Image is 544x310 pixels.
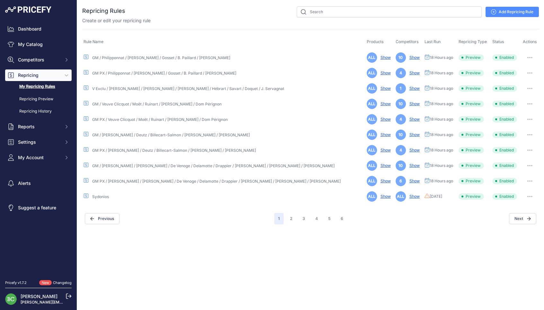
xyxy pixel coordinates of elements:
[82,17,151,24] p: Create or edit your repricing rule
[5,178,72,189] a: Alerts
[407,148,420,152] a: Show
[367,130,377,140] span: ALL
[367,114,377,124] span: ALL
[367,39,384,44] span: Products
[311,213,322,224] button: Go to page 4
[430,178,453,184] span: 18 Hours ago
[378,148,391,152] a: Show
[492,162,517,169] span: Enabled
[459,147,484,153] span: Preview
[92,102,222,106] a: GM / Veuve Clicquot / Moët / Ruinart / [PERSON_NAME] / Dom Pérignon
[396,130,406,140] span: 10
[367,83,377,94] span: ALL
[18,154,60,161] span: My Account
[378,194,391,199] a: Show
[396,52,406,63] span: 10
[18,123,60,130] span: Reports
[492,132,517,138] span: Enabled
[430,70,453,76] span: 18 Hours ago
[430,55,453,60] span: 18 Hours ago
[492,39,504,44] span: Status
[378,86,391,91] a: Show
[5,94,72,105] a: Repricing Preview
[92,148,256,153] a: GM PX / [PERSON_NAME] / Deutz / Billecart-Salmon / [PERSON_NAME] / [PERSON_NAME]
[407,132,420,137] a: Show
[5,39,72,50] a: My Catalog
[407,178,420,183] a: Show
[378,117,391,122] a: Show
[367,99,377,109] span: ALL
[5,69,72,81] button: Repricing
[459,193,484,200] span: Preview
[5,81,72,92] a: My Repricing Rules
[5,121,72,132] button: Reports
[274,213,284,224] span: 1
[407,70,420,75] a: Show
[5,106,72,117] a: Repricing History
[492,116,517,123] span: Enabled
[459,101,484,107] span: Preview
[407,55,420,60] a: Show
[299,213,309,224] button: Go to page 3
[92,132,250,137] a: GM / [PERSON_NAME] / Deutz / Billecart-Salmon / [PERSON_NAME] / [PERSON_NAME]
[396,39,419,44] span: Competitors
[39,280,52,286] span: New
[5,6,51,13] img: Pricefy Logo
[367,191,377,202] span: ALL
[21,294,57,299] a: [PERSON_NAME]
[523,39,537,44] span: Actions
[92,55,230,60] a: GM / Philipponnat / [PERSON_NAME] / Gosset / B. Paillard / [PERSON_NAME]
[459,162,484,169] span: Preview
[492,85,517,92] span: Enabled
[492,54,517,61] span: Enabled
[5,23,72,35] a: Dashboard
[5,23,72,272] nav: Sidebar
[459,116,484,123] span: Preview
[5,202,72,214] a: Suggest a feature
[459,54,484,61] span: Preview
[407,117,420,122] a: Show
[18,57,60,63] span: Competitors
[378,163,391,168] a: Show
[21,300,151,305] a: [PERSON_NAME][EMAIL_ADDRESS][DOMAIN_NAME][PERSON_NAME]
[430,86,453,91] span: 18 Hours ago
[92,194,109,199] a: Sydonios
[396,176,406,186] span: 6
[396,191,406,202] span: ALL
[83,39,103,44] span: Rule Name
[430,101,453,106] span: 18 Hours ago
[378,132,391,137] a: Show
[430,163,453,168] span: 18 Hours ago
[407,194,420,199] a: Show
[5,54,72,66] button: Competitors
[407,163,420,168] a: Show
[492,193,517,200] span: Enabled
[378,70,391,75] a: Show
[459,132,484,138] span: Preview
[396,68,406,78] span: 4
[5,136,72,148] button: Settings
[396,145,406,155] span: 4
[53,280,72,285] a: Changelog
[396,160,406,171] span: 10
[92,179,341,184] a: GM PX / [PERSON_NAME] / [PERSON_NAME] / De Venoge / Delamotte / Drappier / [PERSON_NAME] / [PERSO...
[18,72,60,78] span: Repricing
[324,213,334,224] button: Go to page 5
[92,86,284,91] a: V Exclu / [PERSON_NAME] / [PERSON_NAME] / [PERSON_NAME] / Hébrart / Savart / Doquet / J. Servagnat
[459,70,484,76] span: Preview
[459,85,484,92] span: Preview
[430,132,453,137] span: 18 Hours ago
[92,71,236,76] a: GM PX / Philipponnat / [PERSON_NAME] / Gosset / B. Paillard / [PERSON_NAME]
[367,68,377,78] span: ALL
[407,86,420,91] a: Show
[396,114,406,124] span: 4
[396,83,406,94] span: 1
[378,178,391,183] a: Show
[367,176,377,186] span: ALL
[407,101,420,106] a: Show
[85,213,119,224] span: Previous
[509,213,536,224] button: Next
[459,39,487,44] span: Repricing Type
[378,101,391,106] a: Show
[92,117,228,122] a: GM PX / Veuve Clicquot / Moët / Ruinart / [PERSON_NAME] / Dom Pérignon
